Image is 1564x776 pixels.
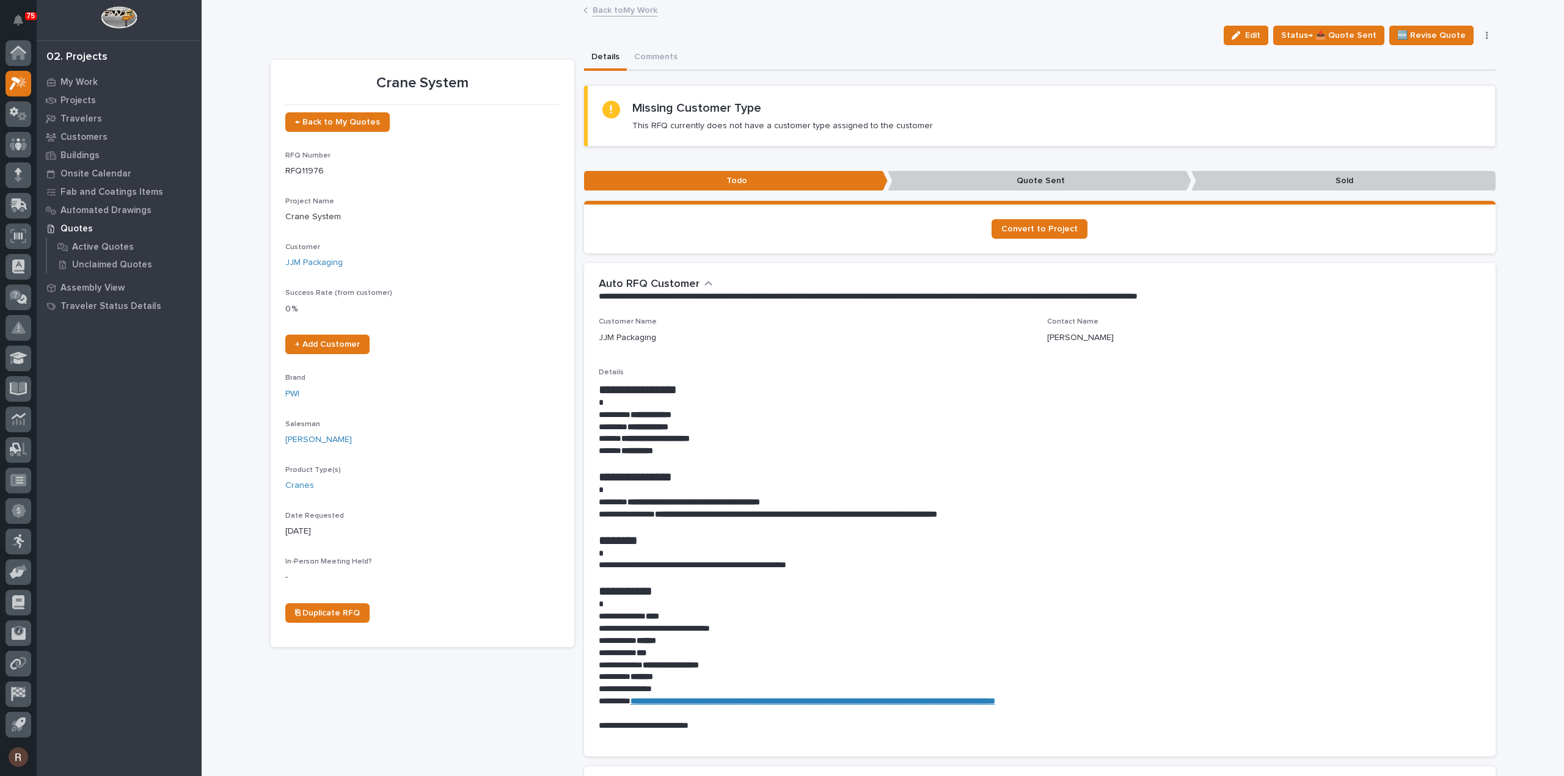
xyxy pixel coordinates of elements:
p: 0 % [285,303,560,316]
button: Details [584,45,627,71]
h2: Missing Customer Type [632,101,761,115]
span: + Add Customer [295,340,360,349]
button: Comments [627,45,685,71]
a: Buildings [37,146,202,164]
a: Projects [37,91,202,109]
span: Date Requested [285,512,344,520]
span: Project Name [285,198,334,205]
span: 🆕 Revise Quote [1397,28,1466,43]
h2: Auto RFQ Customer [599,278,700,291]
p: Active Quotes [72,242,134,253]
a: Assembly View [37,278,202,297]
button: Status→ 📤 Quote Sent [1273,26,1384,45]
a: Onsite Calendar [37,164,202,183]
p: Crane System [285,211,560,223]
a: ⎘ Duplicate RFQ [285,603,370,623]
a: + Add Customer [285,335,370,354]
a: Convert to Project [992,219,1087,239]
button: 🆕 Revise Quote [1389,26,1474,45]
span: Convert to Project [1001,225,1078,233]
a: Traveler Status Details [37,297,202,315]
a: Back toMy Work [593,2,657,16]
p: Projects [60,95,96,106]
span: Customer [285,244,320,251]
span: Brand [285,374,305,382]
p: Quotes [60,223,93,234]
span: Success Rate (from customer) [285,289,392,297]
p: Quote Sent [888,171,1191,191]
p: Fab and Coatings Items [60,187,163,198]
span: Details [599,369,624,376]
img: Workspace Logo [101,6,137,29]
span: ⎘ Duplicate RFQ [295,609,360,617]
p: Buildings [60,150,100,161]
span: Customer Name [599,318,657,325]
a: Customers [37,128,202,146]
span: RFQ Number [285,152,331,159]
a: JJM Packaging [285,256,343,269]
p: - [285,571,560,584]
span: Edit [1245,30,1260,41]
span: Contact Name [1047,318,1098,325]
span: In-Person Meeting Held? [285,558,372,565]
p: My Work [60,77,98,88]
p: RFQ11976 [285,165,560,178]
button: Auto RFQ Customer [599,278,713,291]
button: Edit [1224,26,1268,45]
p: Assembly View [60,283,125,294]
a: Quotes [37,219,202,238]
p: 75 [27,12,35,20]
a: Cranes [285,479,314,492]
a: Unclaimed Quotes [47,256,202,273]
a: [PERSON_NAME] [285,433,352,446]
span: Salesman [285,421,320,428]
p: Travelers [60,114,102,125]
p: [PERSON_NAME] [1047,332,1114,344]
a: ← Back to My Quotes [285,112,390,132]
p: This RFQ currently does not have a customer type assigned to the customer [632,120,933,131]
p: Sold [1191,171,1495,191]
a: Fab and Coatings Items [37,183,202,201]
a: Travelers [37,109,202,128]
span: Status→ 📤 Quote Sent [1281,28,1376,43]
p: Automated Drawings [60,205,152,216]
span: Product Type(s) [285,466,341,474]
p: Onsite Calendar [60,169,131,179]
a: My Work [37,73,202,91]
p: [DATE] [285,525,560,538]
div: Notifications75 [15,15,31,34]
span: ← Back to My Quotes [295,118,380,126]
p: Unclaimed Quotes [72,259,152,270]
p: Customers [60,132,108,143]
div: 02. Projects [46,51,108,64]
a: Automated Drawings [37,201,202,219]
p: Traveler Status Details [60,301,161,312]
p: JJM Packaging [599,332,656,344]
a: PWI [285,388,299,401]
p: Todo [584,171,888,191]
p: Crane System [285,74,560,92]
button: Notifications [5,7,31,33]
button: users-avatar [5,744,31,770]
a: Active Quotes [47,238,202,255]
